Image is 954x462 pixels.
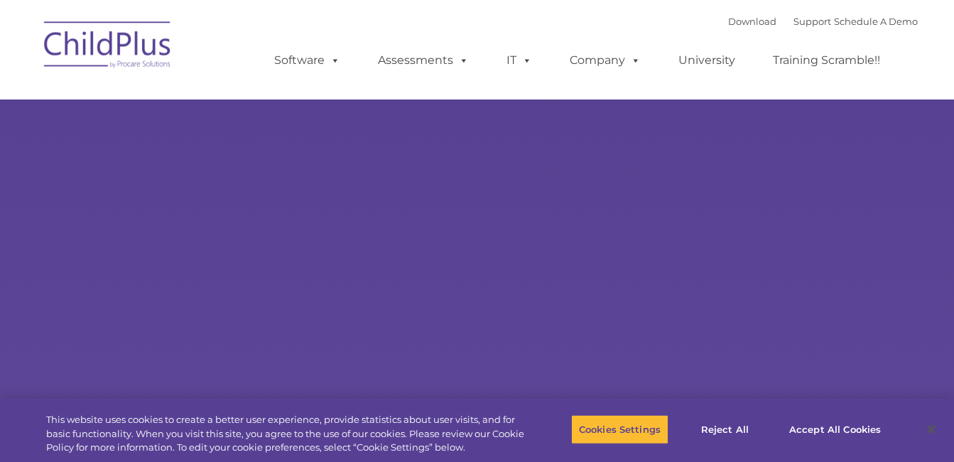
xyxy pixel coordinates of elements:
a: Software [260,46,354,75]
a: Company [555,46,655,75]
a: Training Scramble!! [759,46,894,75]
button: Accept All Cookies [781,414,889,444]
a: Schedule A Demo [834,16,918,27]
div: This website uses cookies to create a better user experience, provide statistics about user visit... [46,413,525,455]
button: Reject All [681,414,769,444]
a: University [664,46,749,75]
a: Support [793,16,831,27]
button: Close [916,414,947,445]
font: | [728,16,918,27]
a: Download [728,16,776,27]
button: Cookies Settings [571,414,668,444]
img: ChildPlus by Procare Solutions [37,11,179,82]
a: Assessments [364,46,483,75]
a: IT [492,46,546,75]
